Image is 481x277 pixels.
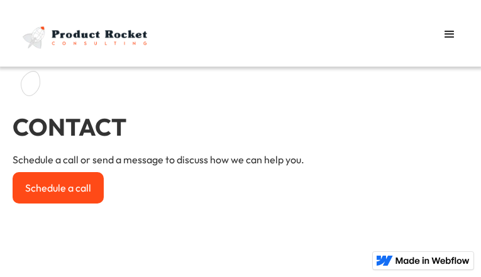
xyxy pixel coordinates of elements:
[13,16,154,54] a: home
[13,172,104,204] a: Schedule a call
[13,153,304,166] p: Schedule a call or send a message to discuss how we can help you.
[431,16,468,53] div: menu
[13,100,126,153] h1: CONTACT
[395,257,470,264] img: Made in Webflow
[19,16,154,54] img: Product Rocket full light logo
